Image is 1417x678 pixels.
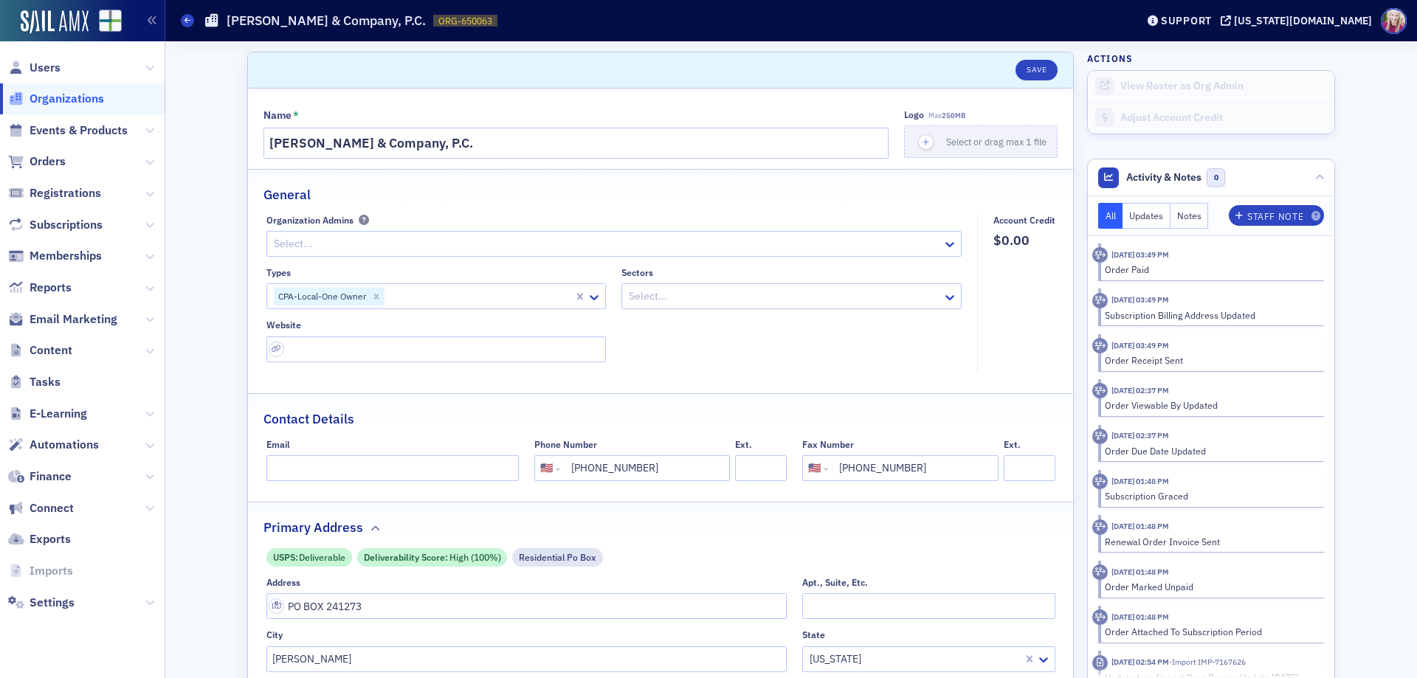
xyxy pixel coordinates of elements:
[1123,203,1171,229] button: Updates
[274,288,368,305] div: CPA-Local-One Owner
[1111,476,1169,486] time: 5/1/2025 01:48 PM
[1229,205,1324,226] button: Staff Note
[1234,14,1372,27] div: [US_STATE][DOMAIN_NAME]
[263,409,354,429] h2: Contact Details
[808,460,821,476] div: 🇺🇸
[1105,535,1314,548] div: Renewal Order Invoice Sent
[357,548,507,567] div: Deliverability Score: High (100%)
[1381,8,1407,34] span: Profile
[1004,439,1021,450] div: Ext.
[1126,170,1201,185] span: Activity & Notes
[1105,308,1314,322] div: Subscription Billing Address Updated
[904,109,924,120] div: Logo
[30,153,66,170] span: Orders
[30,91,104,107] span: Organizations
[8,468,72,485] a: Finance
[30,248,102,264] span: Memberships
[1092,293,1108,308] div: Activity
[266,319,301,331] div: Website
[8,437,99,453] a: Automations
[1111,612,1169,622] time: 5/1/2025 01:48 PM
[266,548,352,567] div: USPS: Deliverable
[1111,385,1169,395] time: 5/1/2025 02:37 PM
[993,231,1055,250] span: $0.00
[1111,567,1169,577] time: 5/1/2025 01:48 PM
[1221,15,1377,26] button: [US_STATE][DOMAIN_NAME]
[438,15,492,27] span: ORG-650063
[266,439,290,450] div: Email
[99,10,122,32] img: SailAMX
[1161,14,1212,27] div: Support
[1092,519,1108,535] div: Activity
[802,629,825,640] div: State
[8,153,66,170] a: Orders
[534,439,597,450] div: Phone Number
[904,125,1058,158] button: Select or drag max 1 file
[8,217,103,233] a: Subscriptions
[1171,203,1209,229] button: Notes
[1105,489,1314,502] div: Subscription Graced
[1111,430,1169,440] time: 5/1/2025 02:37 PM
[1092,655,1108,671] div: Imported Activity
[1105,444,1314,457] div: Order Due Date Updated
[1016,60,1058,80] button: Save
[8,248,102,264] a: Memberships
[364,550,449,564] span: Deliverability Score :
[30,595,75,611] span: Settings
[1111,294,1169,305] time: 5/29/2025 03:49 PM
[1092,474,1108,489] div: Activity
[993,215,1055,226] div: Account Credit
[1111,521,1169,531] time: 5/1/2025 01:48 PM
[30,311,117,328] span: Email Marketing
[1092,247,1108,263] div: Activity
[21,10,89,34] img: SailAMX
[8,342,72,359] a: Content
[263,185,311,204] h2: General
[1105,580,1314,593] div: Order Marked Unpaid
[8,563,73,579] a: Imports
[8,374,61,390] a: Tasks
[1105,263,1314,276] div: Order Paid
[8,122,128,139] a: Events & Products
[1105,398,1314,412] div: Order Viewable By Updated
[1105,353,1314,367] div: Order Receipt Sent
[89,10,122,35] a: View Homepage
[1098,203,1123,229] button: All
[30,122,128,139] span: Events & Products
[1247,212,1303,221] div: Staff Note
[273,550,300,564] span: USPS :
[266,267,291,278] div: Types
[928,111,965,120] span: Max
[1088,102,1334,134] a: Adjust Account Credit
[266,577,300,588] div: Address
[540,460,553,476] div: 🇺🇸
[512,548,603,567] div: Residential Po Box
[30,185,101,201] span: Registrations
[1105,625,1314,638] div: Order Attached To Subscription Period
[1092,383,1108,398] div: Activity
[1092,429,1108,444] div: Activity
[802,577,868,588] div: Apt., Suite, Etc.
[227,12,426,30] h1: [PERSON_NAME] & Company, P.C.
[30,280,72,296] span: Reports
[8,595,75,611] a: Settings
[1207,168,1225,187] span: 0
[8,500,74,516] a: Connect
[30,468,72,485] span: Finance
[30,342,72,359] span: Content
[368,288,385,305] div: Remove CPA-Local-One Owner
[1169,657,1246,667] span: Import IMP-7167626
[30,374,61,390] span: Tasks
[30,60,61,76] span: Users
[1087,52,1133,65] h4: Actions
[8,185,101,201] a: Registrations
[735,439,752,450] div: Ext.
[8,60,61,76] a: Users
[8,311,117,328] a: Email Marketing
[942,111,965,120] span: 250MB
[1111,657,1169,667] time: 4/28/2025 02:54 PM
[1111,340,1169,350] time: 5/29/2025 03:49 PM
[1092,609,1108,625] div: Activity
[293,109,299,122] abbr: This field is required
